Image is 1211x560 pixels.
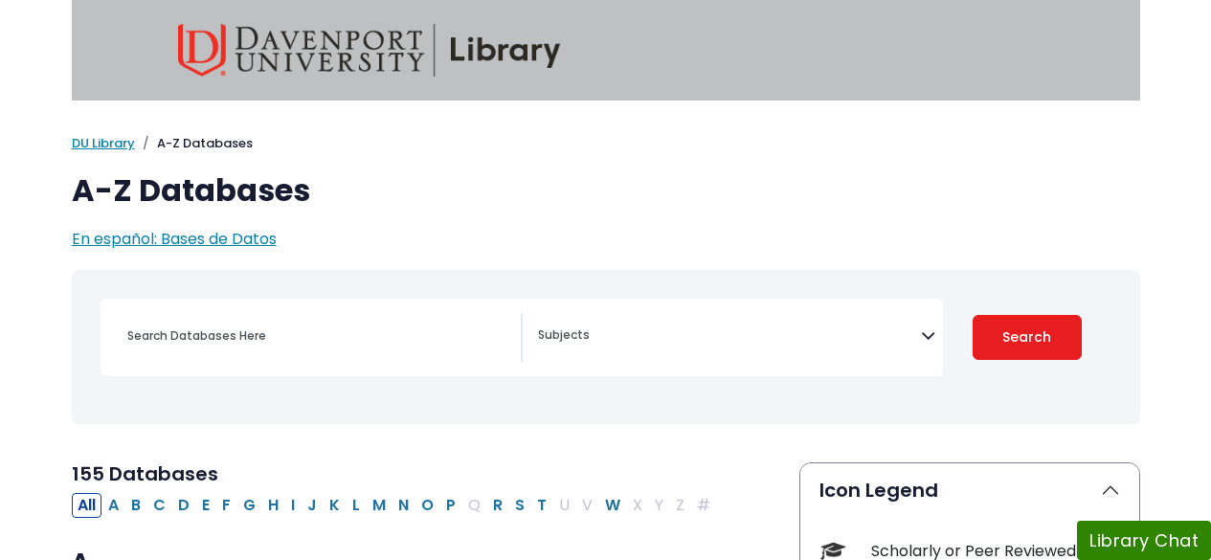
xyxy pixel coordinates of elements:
button: Library Chat [1077,521,1211,560]
button: Filter Results T [531,493,552,518]
button: Filter Results H [262,493,284,518]
button: Filter Results J [302,493,323,518]
button: Filter Results I [285,493,301,518]
button: Filter Results B [125,493,146,518]
button: Filter Results E [196,493,215,518]
button: Filter Results C [147,493,171,518]
button: Filter Results F [216,493,236,518]
a: DU Library [72,134,135,152]
button: Filter Results K [324,493,346,518]
button: All [72,493,101,518]
li: A-Z Databases [135,134,253,153]
h1: A-Z Databases [72,172,1140,209]
button: Filter Results M [367,493,392,518]
button: Filter Results L [347,493,366,518]
textarea: Search [538,329,921,345]
nav: Search filters [72,270,1140,424]
button: Filter Results P [440,493,461,518]
button: Icon Legend [800,463,1139,517]
button: Filter Results S [509,493,530,518]
button: Filter Results N [392,493,415,518]
button: Filter Results G [237,493,261,518]
input: Search database by title or keyword [116,322,521,349]
a: En español: Bases de Datos [72,228,277,250]
button: Filter Results R [487,493,508,518]
button: Submit for Search Results [973,315,1082,360]
img: Davenport University Library [178,24,561,77]
nav: breadcrumb [72,134,1140,153]
span: 155 Databases [72,460,218,487]
div: Alpha-list to filter by first letter of database name [72,493,718,515]
button: Filter Results D [172,493,195,518]
button: Filter Results W [599,493,626,518]
button: Filter Results O [415,493,439,518]
button: Filter Results A [102,493,124,518]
